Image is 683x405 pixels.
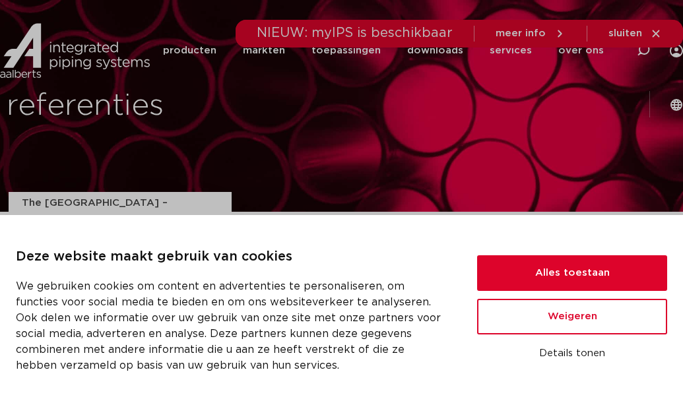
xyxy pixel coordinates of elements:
[608,28,642,38] span: sluiten
[477,342,667,365] button: Details tonen
[163,24,216,77] a: producten
[407,24,463,77] a: downloads
[558,24,604,77] a: over ons
[311,24,381,77] a: toepassingen
[163,24,604,77] nav: Menu
[490,24,532,77] a: services
[670,24,683,77] div: my IPS
[22,192,218,231] a: The [GEOGRAPHIC_DATA] – [GEOGRAPHIC_DATA]
[496,28,566,40] a: meer info
[477,255,667,291] button: Alles toestaan
[608,28,662,40] a: sluiten
[477,299,667,334] button: Weigeren
[243,24,285,77] a: markten
[496,28,546,38] span: meer info
[16,278,445,373] p: We gebruiken cookies om content en advertenties te personaliseren, om functies voor social media ...
[257,26,453,40] span: NIEUW: myIPS is beschikbaar
[16,247,445,268] p: Deze website maakt gebruik van cookies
